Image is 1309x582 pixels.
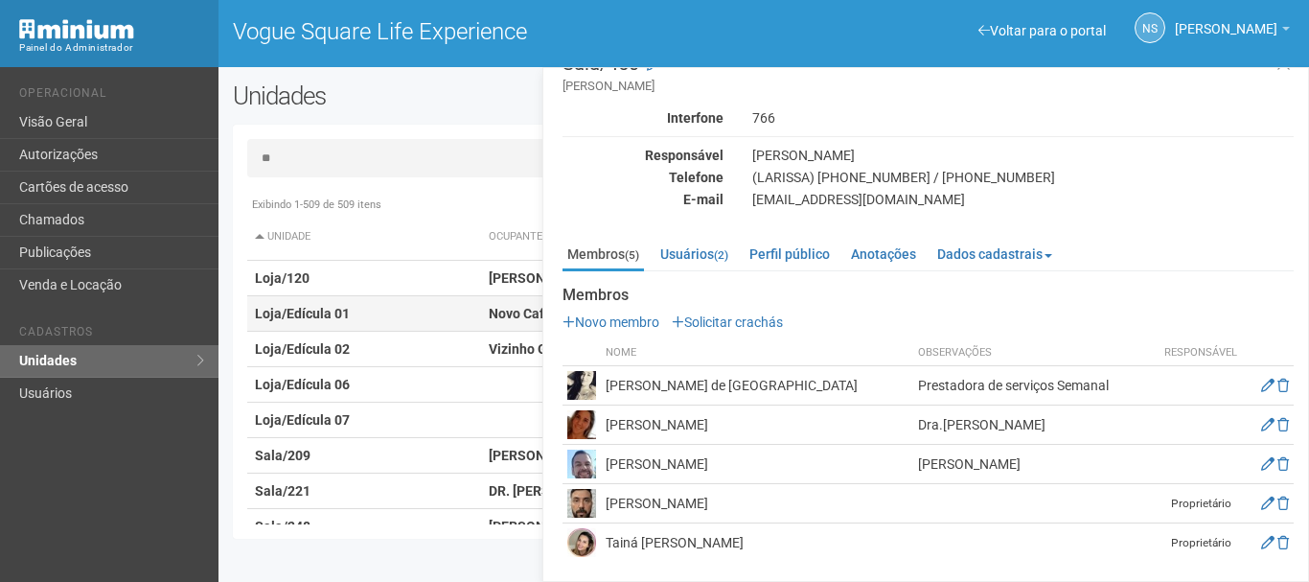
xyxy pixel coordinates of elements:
[745,240,835,268] a: Perfil público
[567,371,596,400] img: user.png
[563,240,644,271] a: Membros(5)
[563,78,1294,95] small: [PERSON_NAME]
[255,448,310,463] strong: Sala/209
[1175,24,1290,39] a: [PERSON_NAME]
[563,287,1294,304] strong: Membros
[255,341,350,357] strong: Loja/Edícula 02
[1153,340,1249,366] th: Responsável
[601,445,913,484] td: [PERSON_NAME]
[489,270,592,286] strong: [PERSON_NAME]
[978,23,1106,38] a: Voltar para o portal
[255,519,310,534] strong: Sala/248
[1153,484,1249,524] td: Proprietário
[601,484,913,524] td: [PERSON_NAME]
[1277,456,1289,472] a: Excluir membro
[913,445,1153,484] td: [PERSON_NAME]
[1277,496,1289,511] a: Excluir membro
[1261,378,1275,393] a: Editar membro
[932,240,1057,268] a: Dados cadastrais
[601,524,913,563] td: Tainá [PERSON_NAME]
[255,270,310,286] strong: Loja/120
[19,86,204,106] li: Operacional
[255,412,350,428] strong: Loja/Edícula 07
[1261,456,1275,472] a: Editar membro
[601,406,913,445] td: [PERSON_NAME]
[489,483,616,499] strong: DR. [PERSON_NAME]
[247,214,481,261] th: Unidade: activate to sort column descending
[913,366,1153,406] td: Prestadora de serviços Semanal
[1135,12,1165,43] a: NS
[255,377,350,392] strong: Loja/Edícula 06
[738,109,1308,127] div: 766
[19,39,204,57] div: Painel do Administrador
[247,197,1283,214] div: Exibindo 1-509 de 509 itens
[714,248,728,262] small: (2)
[567,528,596,557] img: user.png
[233,81,658,110] h2: Unidades
[672,314,783,330] a: Solicitar crachás
[489,341,600,357] strong: Vizinho GastroBar
[548,147,738,164] div: Responsável
[548,191,738,208] div: E-mail
[1277,417,1289,432] a: Excluir membro
[19,19,134,39] img: Minium
[738,191,1308,208] div: [EMAIL_ADDRESS][DOMAIN_NAME]
[481,214,910,261] th: Ocupante: activate to sort column ascending
[233,19,749,44] h1: Vogue Square Life Experience
[738,147,1308,164] div: [PERSON_NAME]
[738,169,1308,186] div: (LARISSA) [PHONE_NUMBER] / [PHONE_NUMBER]
[655,240,733,268] a: Usuários(2)
[489,448,592,463] strong: [PERSON_NAME]
[846,240,921,268] a: Anotações
[1277,535,1289,550] a: Excluir membro
[567,410,596,439] img: user.png
[601,340,913,366] th: Nome
[1261,417,1275,432] a: Editar membro
[489,519,592,534] strong: [PERSON_NAME]
[1277,378,1289,393] a: Excluir membro
[563,314,659,330] a: Novo membro
[489,306,552,321] strong: Novo Café
[1261,535,1275,550] a: Editar membro
[255,483,310,499] strong: Sala/221
[255,306,350,321] strong: Loja/Edícula 01
[548,169,738,186] div: Telefone
[567,450,596,478] img: user.png
[563,54,1294,95] h3: Sala/450
[1261,496,1275,511] a: Editar membro
[913,406,1153,445] td: Dra.[PERSON_NAME]
[1175,3,1277,36] span: Nicolle Silva
[19,325,204,345] li: Cadastros
[601,366,913,406] td: [PERSON_NAME] de [GEOGRAPHIC_DATA]
[1153,524,1249,563] td: Proprietário
[625,248,639,262] small: (5)
[567,489,596,518] img: user.png
[913,340,1153,366] th: Observações
[548,109,738,127] div: Interfone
